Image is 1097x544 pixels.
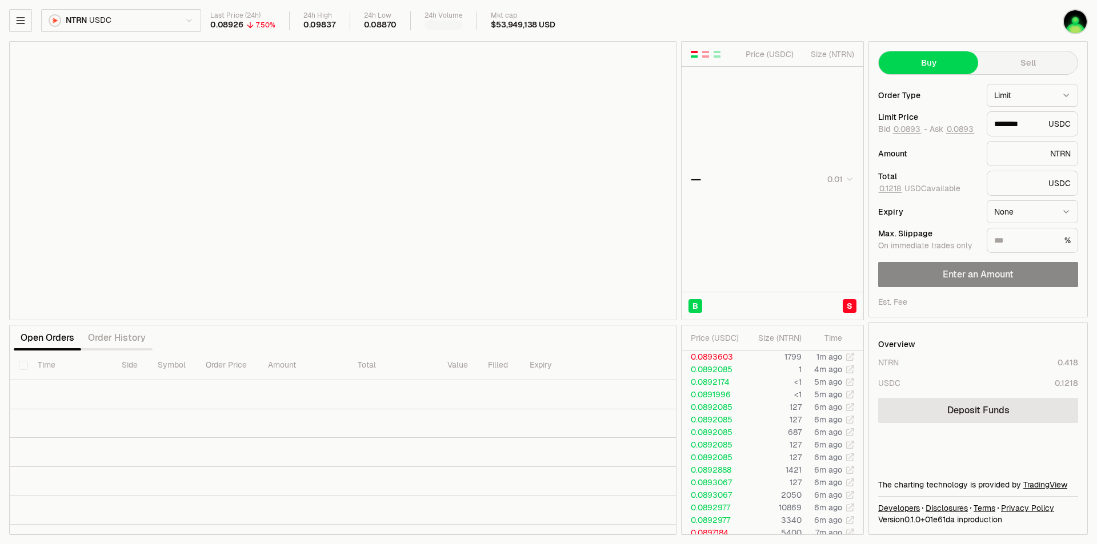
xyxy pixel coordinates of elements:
[743,49,794,60] div: Price ( USDC )
[878,296,907,308] div: Est. Fee
[987,111,1078,136] div: USDC
[987,171,1078,196] div: USDC
[682,401,744,413] td: 0.0892085
[878,184,902,193] button: 0.1218
[691,332,744,344] div: Price ( USDC )
[878,229,978,237] div: Max. Slippage
[878,514,1078,525] div: Version 0.1.0 + in production
[978,51,1078,74] button: Sell
[878,377,900,389] div: USDC
[256,21,275,30] div: 7.50%
[692,300,698,312] span: B
[814,402,842,412] time: 6m ago
[930,124,975,135] span: Ask
[744,388,802,401] td: <1
[754,332,802,344] div: Size ( NTRN )
[349,350,438,380] th: Total
[682,476,744,489] td: 0.0893067
[878,398,1078,423] a: Deposit Funds
[210,20,243,30] div: 0.08926
[682,489,744,501] td: 0.0893067
[364,11,397,20] div: 24h Low
[66,15,87,26] span: NTRN
[744,350,802,363] td: 1799
[814,440,842,450] time: 6m ago
[814,502,842,513] time: 6m ago
[259,350,349,380] th: Amount
[364,20,397,30] div: 0.08870
[682,350,744,363] td: 0.0893603
[690,50,699,59] button: Show Buy and Sell Orders
[682,388,744,401] td: 0.0891996
[879,51,978,74] button: Buy
[811,332,842,344] div: Time
[925,514,955,525] span: 01e61daf88515c477b37a0f01dd243adb311fd67
[682,451,744,464] td: 0.0892085
[878,241,978,251] div: On immediate trades only
[682,426,744,438] td: 0.0892085
[974,502,995,514] a: Terms
[744,476,802,489] td: 127
[814,414,842,425] time: 6m ago
[744,451,802,464] td: 127
[81,327,153,349] button: Order History
[149,350,197,380] th: Symbol
[744,401,802,413] td: 127
[89,15,111,26] span: USDC
[1055,377,1078,389] div: 0.1218
[814,452,842,462] time: 6m ago
[926,502,968,514] a: Disclosures
[712,50,722,59] button: Show Buy Orders Only
[803,49,854,60] div: Size ( NTRN )
[744,438,802,451] td: 127
[682,514,744,526] td: 0.0892977
[521,350,601,380] th: Expiry
[878,91,978,99] div: Order Type
[491,20,555,30] div: $53,949,138 USD
[682,526,744,539] td: 0.0897184
[682,376,744,388] td: 0.0892174
[744,489,802,501] td: 2050
[29,350,112,380] th: Time
[425,11,463,20] div: 24h Volume
[744,376,802,388] td: <1
[1001,502,1054,514] a: Privacy Policy
[814,490,842,500] time: 6m ago
[479,350,521,380] th: Filled
[878,502,920,514] a: Developers
[682,464,744,476] td: 0.0892888
[744,464,802,476] td: 1421
[892,124,922,134] button: 0.0893
[197,350,259,380] th: Order Price
[987,141,1078,166] div: NTRN
[744,426,802,438] td: 687
[814,377,842,387] time: 5m ago
[113,350,149,380] th: Side
[987,228,1078,253] div: %
[691,171,701,187] div: —
[744,363,802,376] td: 1
[682,438,744,451] td: 0.0892085
[210,11,275,20] div: Last Price (24h)
[824,172,854,186] button: 0.01
[14,327,81,349] button: Open Orders
[878,113,978,121] div: Limit Price
[814,389,842,400] time: 5m ago
[814,477,842,487] time: 6m ago
[744,501,802,514] td: 10869
[878,208,978,216] div: Expiry
[814,515,842,525] time: 6m ago
[438,350,479,380] th: Value
[878,357,899,368] div: NTRN
[682,413,744,426] td: 0.0892085
[814,465,842,475] time: 6m ago
[491,11,555,20] div: Mkt cap
[987,84,1078,107] button: Limit
[814,364,842,374] time: 4m ago
[50,15,60,26] img: NTRN Logo
[1058,357,1078,368] div: 0.418
[878,124,927,135] span: Bid -
[987,200,1078,223] button: None
[878,172,978,180] div: Total
[701,50,710,59] button: Show Sell Orders Only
